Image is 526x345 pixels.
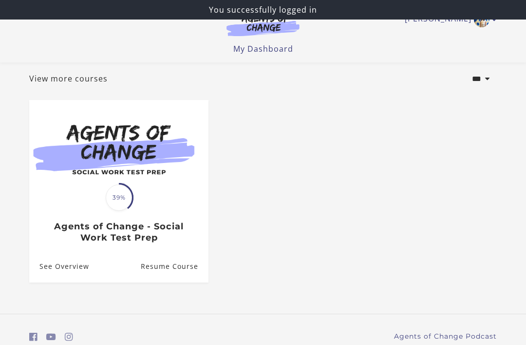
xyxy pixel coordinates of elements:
a: Agents of Change - Social Work Test Prep: See Overview [29,251,89,283]
a: My Dashboard [233,43,293,54]
a: https://www.instagram.com/agentsofchangeprep/ (Open in a new window) [65,330,73,344]
a: Agents of Change Podcast [394,331,497,342]
i: https://www.instagram.com/agentsofchangeprep/ (Open in a new window) [65,332,73,342]
h3: Agents of Change - Social Work Test Prep [39,221,198,243]
img: Agents of Change Logo [216,14,310,36]
span: 39% [106,184,132,211]
a: Toggle menu [405,12,492,27]
i: https://www.youtube.com/c/AgentsofChangeTestPrepbyMeaganMitchell (Open in a new window) [46,332,56,342]
a: https://www.facebook.com/groups/aswbtestprep (Open in a new window) [29,330,38,344]
i: https://www.facebook.com/groups/aswbtestprep (Open in a new window) [29,332,38,342]
a: View more courses [29,73,108,84]
a: https://www.youtube.com/c/AgentsofChangeTestPrepbyMeaganMitchell (Open in a new window) [46,330,56,344]
a: Agents of Change - Social Work Test Prep: Resume Course [141,251,208,283]
p: You successfully logged in [4,4,522,16]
